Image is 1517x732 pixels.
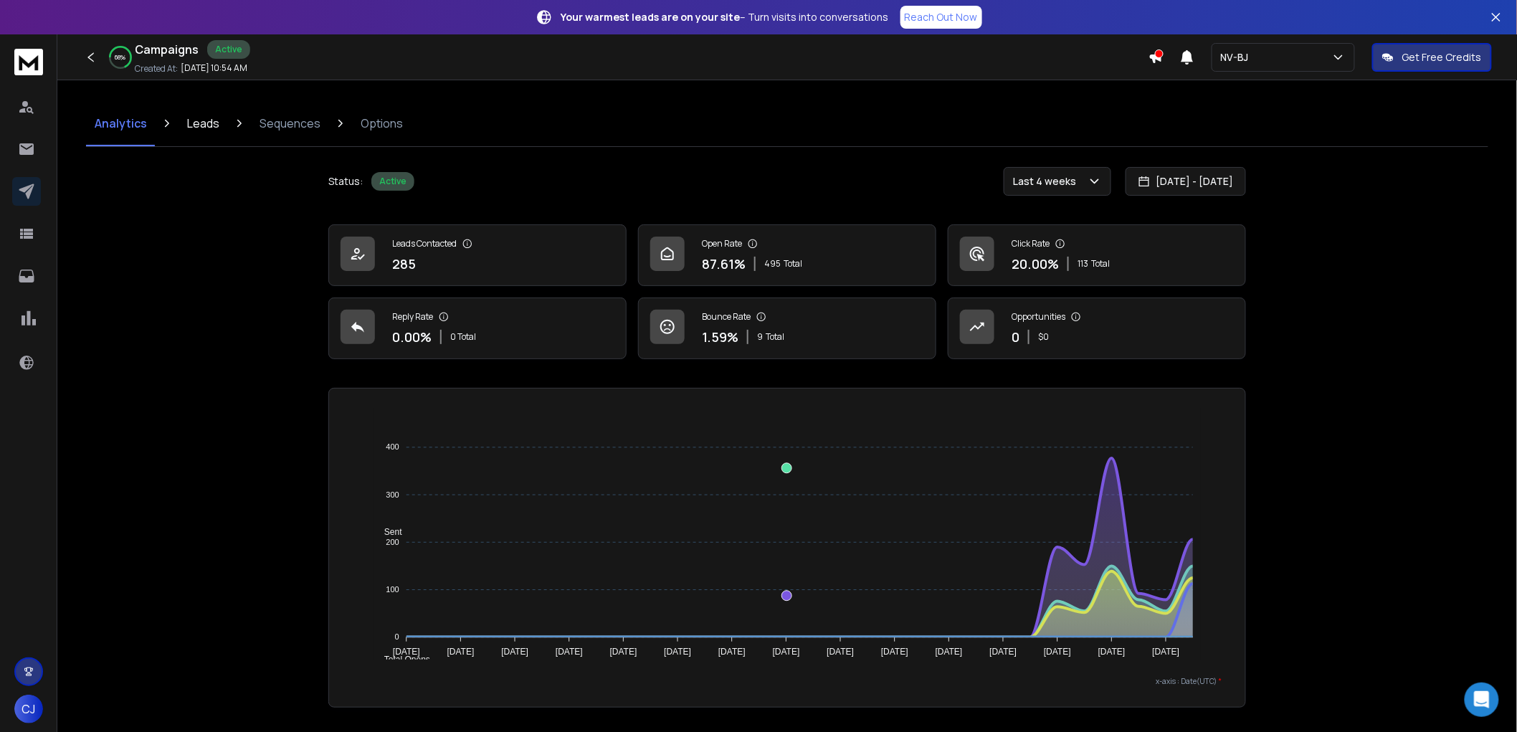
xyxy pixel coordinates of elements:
[447,647,475,657] tspan: [DATE]
[251,100,329,146] a: Sequences
[1078,258,1088,270] span: 113
[450,331,476,343] p: 0 Total
[1465,683,1499,717] div: Open Intercom Messenger
[948,224,1246,286] a: Click Rate20.00%113Total
[86,100,156,146] a: Analytics
[1098,647,1126,657] tspan: [DATE]
[207,40,250,59] div: Active
[1221,50,1255,65] p: NV-BJ
[386,585,399,594] tspan: 100
[561,10,889,24] p: – Turn visits into conversations
[352,100,412,146] a: Options
[1091,258,1110,270] span: Total
[905,10,978,24] p: Reach Out Now
[556,647,583,657] tspan: [DATE]
[392,311,433,323] p: Reply Rate
[260,115,320,132] p: Sequences
[757,331,763,343] span: 9
[665,647,692,657] tspan: [DATE]
[827,647,855,657] tspan: [DATE]
[328,224,627,286] a: Leads Contacted285
[135,41,199,58] h1: Campaigns
[328,298,627,359] a: Reply Rate0.00%0 Total
[1372,43,1492,72] button: Get Free Credits
[361,115,403,132] p: Options
[181,62,247,74] p: [DATE] 10:54 AM
[14,695,43,723] button: CJ
[948,298,1246,359] a: Opportunities0$0
[135,63,178,75] p: Created At:
[990,647,1017,657] tspan: [DATE]
[502,647,529,657] tspan: [DATE]
[395,633,399,642] tspan: 0
[1012,238,1050,249] p: Click Rate
[936,647,963,657] tspan: [DATE]
[95,115,147,132] p: Analytics
[1013,174,1082,189] p: Last 4 weeks
[638,298,936,359] a: Bounce Rate1.59%9Total
[766,331,784,343] span: Total
[371,172,414,191] div: Active
[14,49,43,75] img: logo
[773,647,800,657] tspan: [DATE]
[179,100,228,146] a: Leads
[386,490,399,499] tspan: 300
[881,647,908,657] tspan: [DATE]
[1012,327,1019,347] p: 0
[610,647,637,657] tspan: [DATE]
[1045,647,1072,657] tspan: [DATE]
[702,311,751,323] p: Bounce Rate
[374,655,430,665] span: Total Opens
[718,647,746,657] tspan: [DATE]
[115,53,126,62] p: 68 %
[386,538,399,546] tspan: 200
[900,6,982,29] a: Reach Out Now
[638,224,936,286] a: Open Rate87.61%495Total
[1402,50,1482,65] p: Get Free Credits
[393,647,420,657] tspan: [DATE]
[386,443,399,452] tspan: 400
[784,258,802,270] span: Total
[702,254,746,274] p: 87.61 %
[1153,647,1180,657] tspan: [DATE]
[392,327,432,347] p: 0.00 %
[1038,331,1049,343] p: $ 0
[392,238,457,249] p: Leads Contacted
[374,527,402,537] span: Sent
[764,258,781,270] span: 495
[392,254,416,274] p: 285
[1012,254,1059,274] p: 20.00 %
[1012,311,1065,323] p: Opportunities
[328,174,363,189] p: Status:
[1126,167,1246,196] button: [DATE] - [DATE]
[702,238,742,249] p: Open Rate
[352,676,1222,687] p: x-axis : Date(UTC)
[702,327,738,347] p: 1.59 %
[187,115,219,132] p: Leads
[561,10,741,24] strong: Your warmest leads are on your site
